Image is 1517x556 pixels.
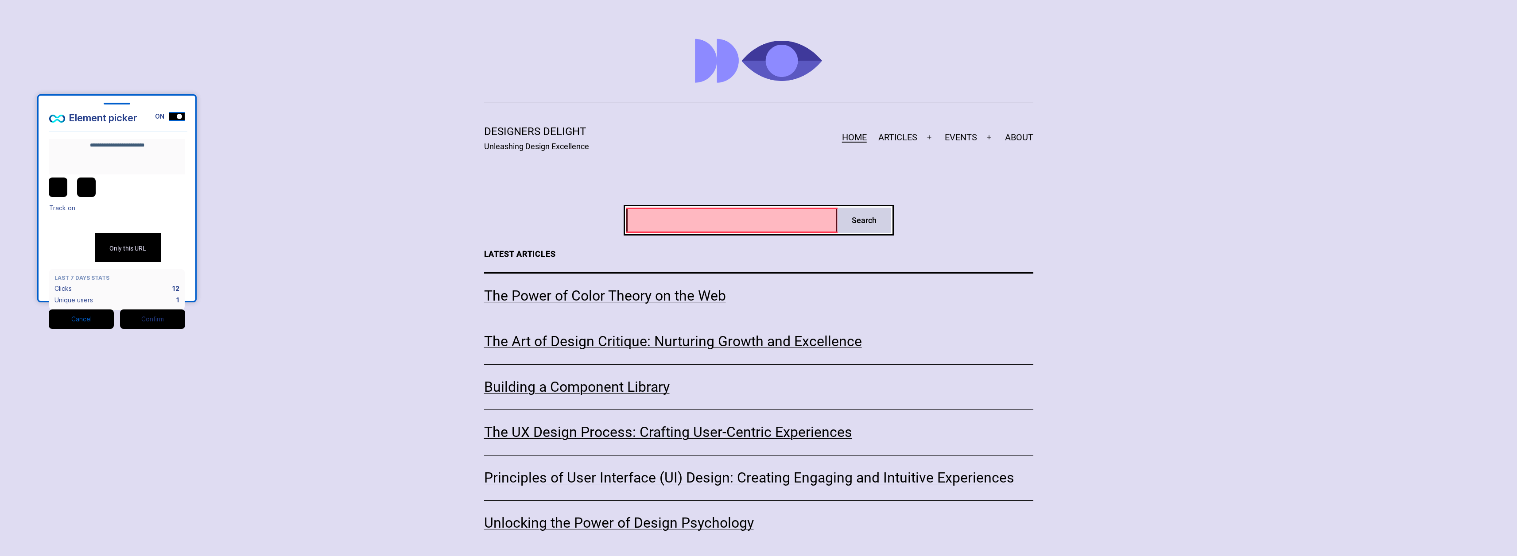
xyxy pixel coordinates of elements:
div: Unique users [54,296,93,305]
div: 12 [172,284,179,293]
div: 1 [176,296,179,305]
div: Clicks [54,284,72,293]
button: cancel [49,309,114,329]
button: right [77,178,96,197]
div: Confirm [120,310,185,328]
div: Cancel [49,310,113,328]
button: save selector [120,309,185,329]
button: right [49,178,67,197]
div: LAST 7 DAYS STATS [54,274,109,282]
span: ON [155,112,164,120]
div: Element picker [49,113,137,123]
span: Only this URL [109,245,146,252]
div: Track on [49,204,89,262]
span: All URLs [109,216,132,223]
